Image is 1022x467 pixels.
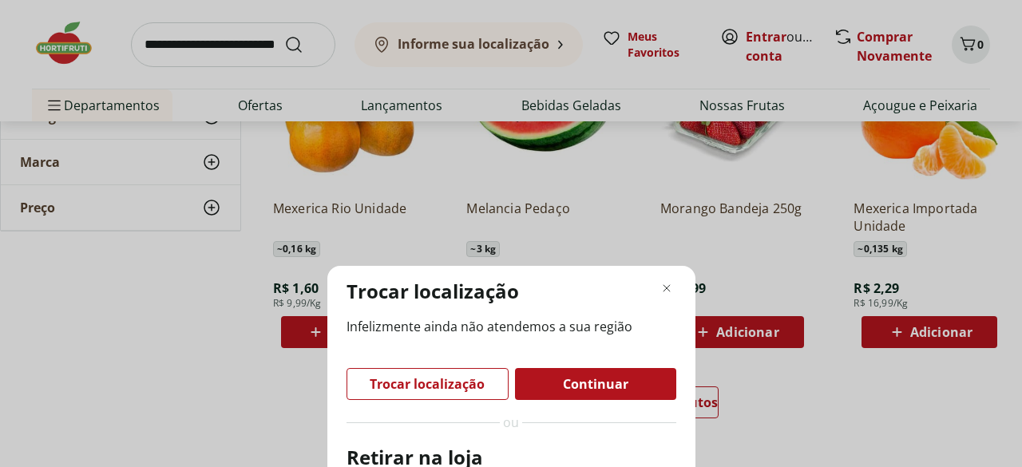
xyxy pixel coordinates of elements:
span: ou [503,413,519,432]
button: Trocar localização [347,368,509,400]
span: Infelizmente ainda não atendemos a sua região [347,317,676,336]
p: Trocar localização [347,279,519,304]
button: Continuar [515,368,676,400]
button: Fechar modal de regionalização [657,279,676,298]
span: Trocar localização [370,378,485,390]
span: Continuar [563,378,628,390]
